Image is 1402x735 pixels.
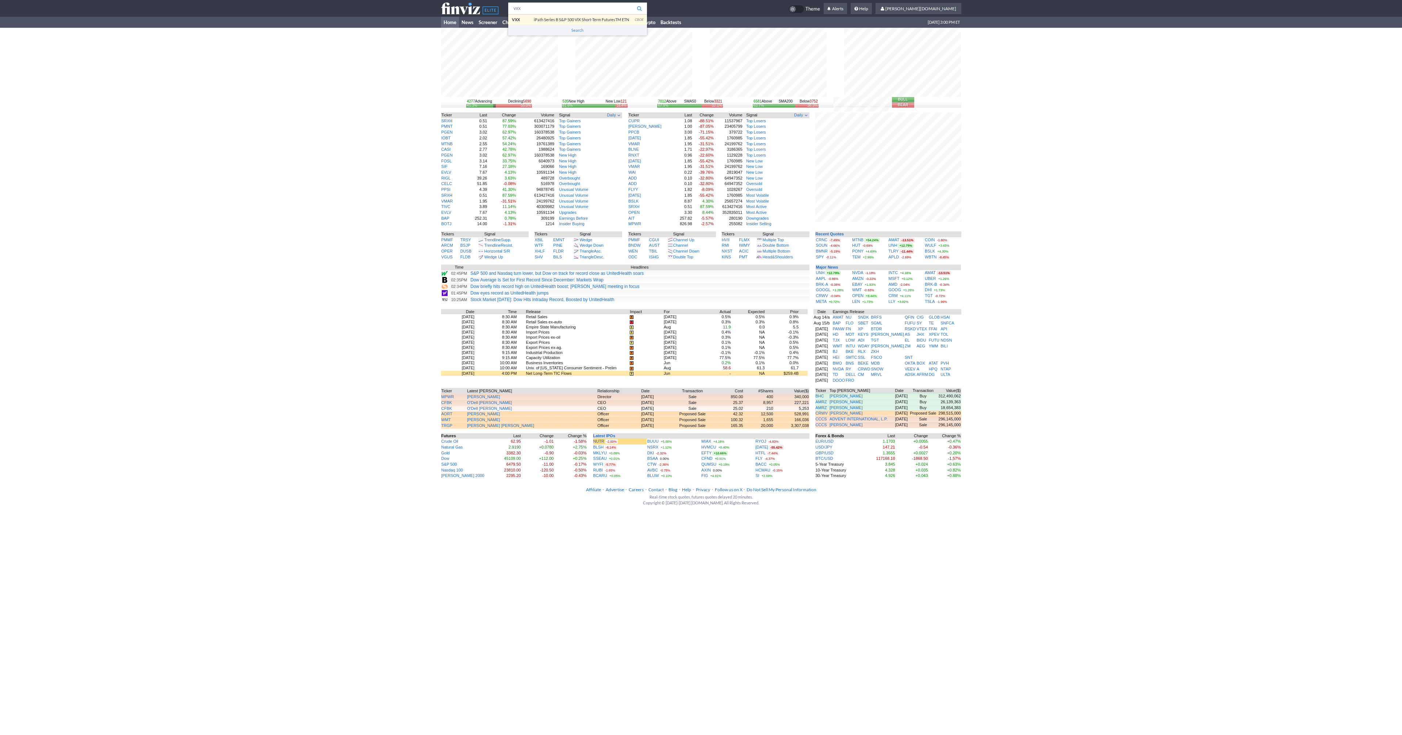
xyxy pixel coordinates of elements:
a: FUTU [929,338,939,342]
a: BSJP [460,243,471,247]
a: [DATE] [815,361,828,365]
a: Channel [673,243,688,247]
a: LOW [846,338,855,342]
a: Multiple Bottom [762,249,790,253]
button: Signals interval [793,112,809,118]
a: PMMF [628,238,640,242]
a: INTU [846,344,855,348]
a: Top Losers [746,153,766,157]
a: Home [441,17,459,28]
a: BSLK [925,249,935,253]
a: FSCO [871,355,882,359]
a: New Low [746,176,763,180]
a: BEKE [858,361,868,365]
a: BJ [833,349,838,354]
a: CGUI [649,238,659,242]
a: O'Dell [PERSON_NAME] [467,400,512,405]
a: CASI [441,147,451,151]
a: BRK-A [816,282,828,286]
a: AMAT [889,238,900,242]
a: GOOGL [816,288,831,292]
a: TriangleAsc. [579,249,602,253]
a: VMAR [628,164,640,169]
a: WAI [628,170,636,174]
a: CM [858,372,864,377]
a: BTDR [871,327,882,331]
a: FN [846,327,851,331]
a: Channel Up [673,238,694,242]
a: SBET [858,321,868,325]
a: RIGL [441,176,451,180]
a: API [941,327,947,331]
a: TGT [925,293,933,298]
a: BAP [833,321,841,325]
button: Bear [892,103,914,108]
a: SIF [441,164,448,169]
a: [DATE] [815,355,828,359]
a: PMNT [441,124,453,128]
a: VEEV [905,367,915,371]
a: NDSN [941,338,952,342]
a: XP [858,327,863,331]
a: TE [929,321,934,325]
a: ZM [905,344,911,348]
a: OPEN [628,210,640,215]
a: DUSB [460,249,472,253]
a: ADD [628,181,637,186]
a: UNH [816,270,825,275]
a: VGUS [441,255,453,259]
a: Dow eyes record as UnitedHealth jumps [471,290,549,296]
a: CELC [441,181,452,186]
a: Dow briefly hits record high on UnitedHealth boost; [PERSON_NAME] meeting in focus [471,284,640,289]
a: YMM [929,344,938,348]
a: ISHG [649,255,659,259]
a: COIN [925,238,935,242]
a: Top Gainers [559,130,581,134]
a: [PERSON_NAME] [830,393,862,399]
a: BRK-B [925,282,937,286]
a: NVDA [833,367,844,371]
a: BMNR [816,249,828,253]
a: AMD [889,282,897,286]
a: Wedge Up [484,255,503,259]
a: Dow Average Is Set for First Record Since December: Markets Wrap [471,277,604,282]
span: Trendline [484,243,501,247]
a: New Low [746,170,763,174]
a: Top Gainers [559,124,581,128]
a: New Low [746,164,763,169]
a: Crypto [638,17,658,28]
a: SMTC [846,355,857,359]
a: Insider Selling [746,222,771,226]
a: CUPR [628,119,640,123]
a: Multiple Top [762,238,784,242]
a: FRO [846,378,854,382]
a: JHX [916,332,924,336]
a: Backtests [658,17,684,28]
a: ARCM [441,243,453,247]
a: [DATE] [815,372,828,377]
a: DG [929,372,935,377]
a: CIG [916,315,924,319]
a: ADI [858,338,864,342]
a: MTNB [441,142,453,146]
a: ODC [628,255,637,259]
span: Trendline [484,238,501,242]
a: MTNB [852,238,863,242]
a: MDT [846,332,854,336]
a: Double Top [673,255,693,259]
a: BAP [441,216,449,220]
a: Downgrades [746,216,769,220]
span: Daily [794,112,803,118]
a: KINS [722,255,731,259]
a: Stock Market [DATE]: Dow Hits Intraday Record, Boosted by UnitedHealth [471,297,614,302]
a: FLDR [553,249,564,253]
a: CRNC [816,238,828,242]
a: BRFS [871,315,881,319]
a: DOOO [833,378,845,382]
a: MRVL [871,372,882,377]
a: PANW [833,327,844,331]
a: TEM [852,255,861,259]
a: TLRY [889,249,899,253]
a: SRXH [628,204,640,209]
a: New High [559,153,576,157]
